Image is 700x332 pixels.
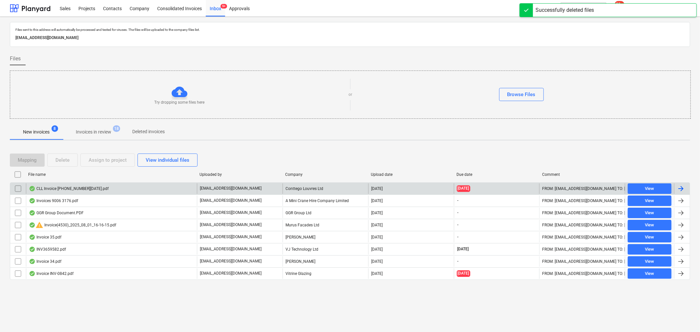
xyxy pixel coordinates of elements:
[28,172,194,177] div: File name
[645,185,654,193] div: View
[628,244,671,255] button: View
[200,246,262,252] p: [EMAIL_ADDRESS][DOMAIN_NAME]
[371,211,383,215] div: [DATE]
[146,156,189,164] div: View individual files
[29,235,35,240] div: OCR finished
[542,172,623,177] div: Comment
[283,256,368,267] div: [PERSON_NAME]
[507,90,536,99] div: Browse Files
[29,222,35,228] div: OCR finished
[457,259,459,264] span: -
[200,234,262,240] p: [EMAIL_ADDRESS][DOMAIN_NAME]
[29,271,74,276] div: Invoice INV-0842.pdf
[628,208,671,218] button: View
[499,88,544,101] button: Browse Files
[457,270,470,277] span: [DATE]
[35,221,43,229] span: warning
[200,198,262,203] p: [EMAIL_ADDRESS][DOMAIN_NAME]
[371,186,383,191] div: [DATE]
[200,222,262,228] p: [EMAIL_ADDRESS][DOMAIN_NAME]
[645,197,654,205] div: View
[628,232,671,242] button: View
[29,186,109,191] div: CLL Invoice [PHONE_NUMBER][DATE].pdf
[10,55,21,63] span: Files
[645,234,654,241] div: View
[113,125,120,132] span: 18
[15,34,685,41] p: [EMAIL_ADDRESS][DOMAIN_NAME]
[283,220,368,230] div: Murus Facades Ltd
[645,270,654,278] div: View
[457,198,459,203] span: -
[285,172,366,177] div: Company
[371,172,451,177] div: Upload date
[457,234,459,240] span: -
[29,235,61,240] div: Invoice 35.pdf
[52,125,58,132] span: 8
[200,186,262,191] p: [EMAIL_ADDRESS][DOMAIN_NAME]
[667,301,700,332] iframe: Chat Widget
[645,209,654,217] div: View
[628,268,671,279] button: View
[371,247,383,252] div: [DATE]
[200,172,280,177] div: Uploaded by
[371,235,383,239] div: [DATE]
[283,232,368,242] div: [PERSON_NAME]
[10,71,691,119] div: Try dropping some files hereorBrowse Files
[29,259,35,264] div: OCR finished
[29,210,35,216] div: OCR finished
[23,129,50,135] p: New invoices
[283,208,368,218] div: GGR Group Ltd
[29,259,61,264] div: Invoice 34.pdf
[628,196,671,206] button: View
[283,268,368,279] div: Vitrine Glazing
[132,128,165,135] p: Deleted invoices
[200,271,262,276] p: [EMAIL_ADDRESS][DOMAIN_NAME]
[200,259,262,264] p: [EMAIL_ADDRESS][DOMAIN_NAME]
[15,28,685,32] p: Files sent to this address will automatically be processed and tested for viruses. The files will...
[645,258,654,265] div: View
[457,246,470,252] span: [DATE]
[29,221,116,229] div: Invoice(4530)_2025_08_01_16-16-15.pdf
[154,100,204,105] p: Try dropping some files here
[628,220,671,230] button: View
[29,198,35,203] div: OCR finished
[200,210,262,216] p: [EMAIL_ADDRESS][DOMAIN_NAME]
[371,259,383,264] div: [DATE]
[76,129,111,135] p: Invoices in review
[645,221,654,229] div: View
[29,186,35,191] div: OCR finished
[628,183,671,194] button: View
[283,196,368,206] div: A Mini Crane Hire Company Limited
[29,247,66,252] div: INV3659582.pdf
[29,247,35,252] div: OCR finished
[29,271,35,276] div: OCR finished
[457,210,459,216] span: -
[371,198,383,203] div: [DATE]
[283,183,368,194] div: Conttego Louvres Ltd
[29,210,84,216] div: GGR Group Document.PDF
[456,172,537,177] div: Due date
[221,4,227,9] span: 9+
[349,92,352,97] p: or
[645,246,654,253] div: View
[457,185,470,192] span: [DATE]
[29,198,78,203] div: Invoices 9006 3176.pdf
[138,154,198,167] button: View individual files
[371,271,383,276] div: [DATE]
[283,244,368,255] div: VJ Technology Ltd
[371,223,383,227] div: [DATE]
[536,6,594,14] div: Successfully deleted files
[457,222,459,228] span: -
[628,256,671,267] button: View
